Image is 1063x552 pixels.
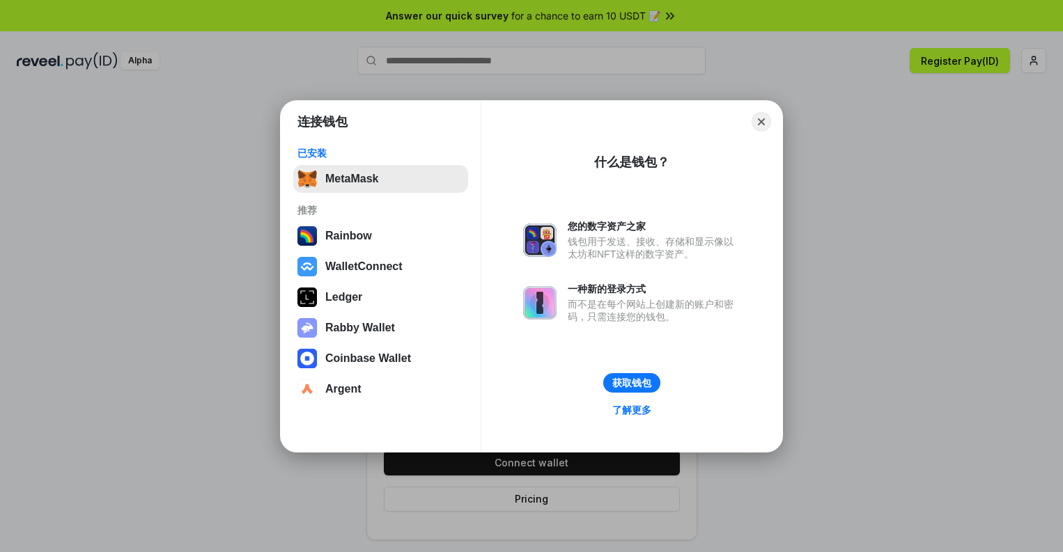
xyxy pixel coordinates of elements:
div: Rabby Wallet [325,322,395,334]
button: Ledger [293,283,468,311]
div: 推荐 [297,204,464,216]
button: Argent [293,375,468,403]
img: svg+xml,%3Csvg%20fill%3D%22none%22%20height%3D%2233%22%20viewBox%3D%220%200%2035%2033%22%20width%... [297,169,317,189]
img: svg+xml,%3Csvg%20xmlns%3D%22http%3A%2F%2Fwww.w3.org%2F2000%2Fsvg%22%20fill%3D%22none%22%20viewBox... [297,318,317,338]
div: Coinbase Wallet [325,352,411,365]
div: 了解更多 [612,404,651,416]
button: Close [752,112,771,132]
div: 一种新的登录方式 [568,283,740,295]
img: svg+xml,%3Csvg%20width%3D%2228%22%20height%3D%2228%22%20viewBox%3D%220%200%2028%2028%22%20fill%3D... [297,257,317,276]
button: Coinbase Wallet [293,345,468,372]
img: svg+xml,%3Csvg%20width%3D%2228%22%20height%3D%2228%22%20viewBox%3D%220%200%2028%2028%22%20fill%3D... [297,379,317,399]
img: svg+xml,%3Csvg%20xmlns%3D%22http%3A%2F%2Fwww.w3.org%2F2000%2Fsvg%22%20fill%3D%22none%22%20viewBox... [523,286,557,320]
div: 而不是在每个网站上创建新的账户和密码，只需连接您的钱包。 [568,298,740,323]
button: WalletConnect [293,253,468,281]
button: Rabby Wallet [293,314,468,342]
div: 已安装 [297,147,464,159]
div: WalletConnect [325,260,403,273]
img: svg+xml,%3Csvg%20width%3D%2228%22%20height%3D%2228%22%20viewBox%3D%220%200%2028%2028%22%20fill%3D... [297,349,317,368]
div: Ledger [325,291,362,303]
button: Rainbow [293,222,468,250]
div: 获取钱包 [612,377,651,389]
div: 钱包用于发送、接收、存储和显示像以太坊和NFT这样的数字资产。 [568,235,740,260]
div: Rainbow [325,230,372,242]
h1: 连接钱包 [297,113,348,130]
div: MetaMask [325,173,378,185]
div: 什么是钱包？ [594,154,669,171]
img: svg+xml,%3Csvg%20width%3D%22120%22%20height%3D%22120%22%20viewBox%3D%220%200%20120%20120%22%20fil... [297,226,317,246]
img: svg+xml,%3Csvg%20xmlns%3D%22http%3A%2F%2Fwww.w3.org%2F2000%2Fsvg%22%20width%3D%2228%22%20height%3... [297,287,317,307]
a: 了解更多 [604,401,660,419]
img: svg+xml,%3Csvg%20xmlns%3D%22http%3A%2F%2Fwww.w3.org%2F2000%2Fsvg%22%20fill%3D%22none%22%20viewBox... [523,223,557,257]
button: 获取钱包 [603,373,660,393]
button: MetaMask [293,165,468,193]
div: 您的数字资产之家 [568,220,740,232]
div: Argent [325,383,362,395]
